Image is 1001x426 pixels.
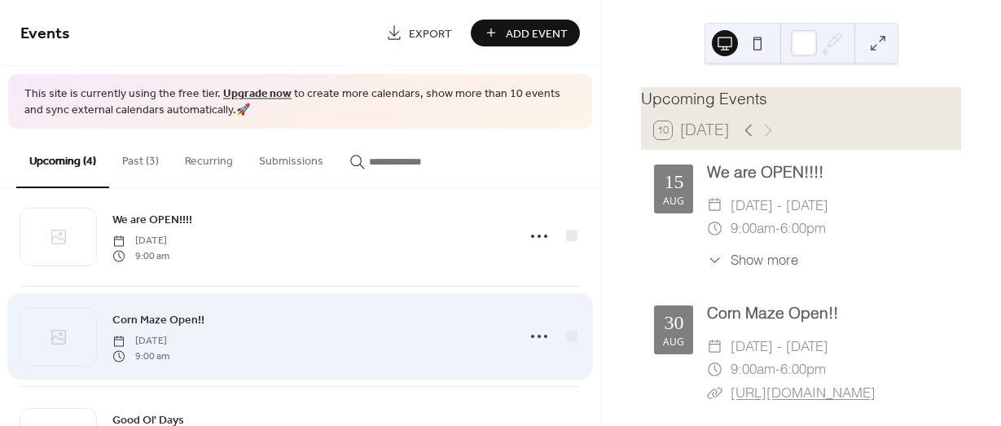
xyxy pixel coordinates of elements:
[109,129,172,187] button: Past (3)
[707,217,722,240] div: ​
[172,129,246,187] button: Recurring
[707,250,722,270] div: ​
[775,358,780,381] span: -
[731,358,775,381] span: 9:00am
[663,195,684,205] div: Aug
[707,303,838,323] a: Corn Maze Open!!
[24,86,576,118] span: This site is currently using the free tier. to create more calendars, show more than 10 events an...
[112,310,204,329] a: Corn Maze Open!!
[707,358,722,381] div: ​
[731,194,828,217] span: [DATE] - [DATE]
[707,194,722,217] div: ​
[664,172,683,191] div: 15
[731,250,798,270] span: Show more
[112,334,169,349] span: [DATE]
[374,20,464,46] a: Export
[112,210,192,229] a: We are OPEN!!!!
[663,336,684,346] div: Aug
[707,381,722,405] div: ​
[471,20,580,46] button: Add Event
[223,83,292,105] a: Upgrade now
[112,312,204,329] span: Corn Maze Open!!
[707,335,722,358] div: ​
[707,250,798,270] button: ​Show more
[775,217,780,240] span: -
[780,217,826,240] span: 6:00pm
[246,129,336,187] button: Submissions
[20,18,70,50] span: Events
[506,25,568,42] span: Add Event
[112,234,169,248] span: [DATE]
[112,248,169,263] span: 9:00 am
[641,87,961,111] div: Upcoming Events
[16,129,109,188] button: Upcoming (4)
[664,313,683,332] div: 30
[780,358,826,381] span: 6:00pm
[731,335,828,358] span: [DATE] - [DATE]
[409,25,452,42] span: Export
[112,212,192,229] span: We are OPEN!!!!
[112,349,169,363] span: 9:00 am
[731,384,876,401] a: [URL][DOMAIN_NAME]
[731,217,775,240] span: 9:00am
[707,160,948,184] div: We are OPEN!!!!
